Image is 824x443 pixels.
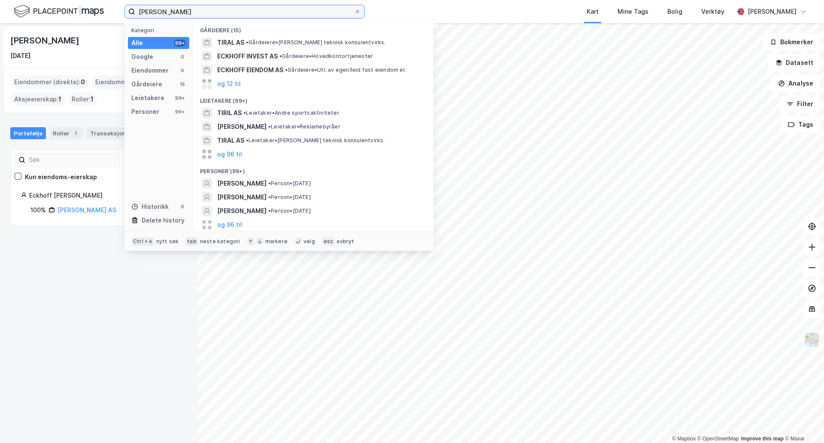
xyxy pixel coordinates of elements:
[336,238,354,245] div: avbryt
[131,38,143,48] div: Alle
[265,238,288,245] div: markere
[156,238,179,245] div: nytt søk
[71,129,80,137] div: 1
[81,77,85,87] span: 0
[246,137,248,144] span: •
[29,190,176,201] div: Eckhoff [PERSON_NAME]
[200,238,240,245] div: neste kategori
[246,137,385,144] span: Leietaker • [PERSON_NAME] teknisk konsulentvirks.
[268,194,311,201] span: Person • [DATE]
[217,37,244,48] span: TIRAL AS
[697,436,739,442] a: OpenStreetMap
[131,27,189,34] div: Kategori
[279,53,373,60] span: Gårdeiere • Hovedkontortjenester
[25,153,119,166] input: Søk
[193,91,433,106] div: Leietakere (99+)
[268,180,271,186] span: •
[322,237,335,246] div: esc
[131,107,159,117] div: Personer
[804,332,820,348] img: Z
[217,79,241,89] button: og 12 til
[618,6,648,17] div: Mine Tags
[87,127,145,139] div: Transaksjoner
[771,75,821,92] button: Analyse
[268,123,340,130] span: Leietaker • Reklamebyråer
[30,205,46,215] div: 100%
[91,94,94,104] span: 1
[131,52,153,62] div: Google
[11,75,88,89] div: Eiendommer (direkte) :
[285,67,406,73] span: Gårdeiere • Utl. av egen/leid fast eiendom el.
[268,208,271,214] span: •
[174,95,186,101] div: 99+
[217,122,267,132] span: [PERSON_NAME]
[58,206,116,214] a: [PERSON_NAME] AS
[768,54,821,71] button: Datasett
[781,402,824,443] div: Kontrollprogram for chat
[781,402,824,443] iframe: Chat Widget
[135,5,354,18] input: Søk på adresse, matrikkel, gårdeiere, leietakere eller personer
[92,75,175,89] div: Eiendommer (Indirekte) :
[217,220,242,230] button: og 96 til
[174,40,186,46] div: 99+
[14,4,104,19] img: logo.f888ab2527a4732fd821a326f86c7f29.svg
[217,135,244,146] span: TIRAL AS
[179,81,186,88] div: 15
[217,206,267,216] span: [PERSON_NAME]
[667,6,682,17] div: Bolig
[131,79,162,89] div: Gårdeiere
[246,39,248,46] span: •
[10,127,46,139] div: Portefølje
[10,51,30,61] div: [DATE]
[68,92,97,106] div: Roller :
[174,108,186,115] div: 99+
[11,92,65,106] div: Aksjeeierskap :
[268,194,271,200] span: •
[763,34,821,51] button: Bokmerker
[142,215,185,226] div: Delete history
[179,67,186,74] div: 0
[131,93,164,103] div: Leietakere
[179,203,186,210] div: 0
[741,436,784,442] a: Improve this map
[268,180,311,187] span: Person • [DATE]
[279,53,282,59] span: •
[217,51,278,61] span: ECKHOFF INVEST AS
[268,208,311,214] span: Person • [DATE]
[10,34,81,47] div: [PERSON_NAME]
[285,67,288,73] span: •
[193,20,433,36] div: Gårdeiere (15)
[243,110,339,116] span: Leietaker • Andre sportsaktiviteter
[217,65,283,75] span: ECKHOFF EIENDOM AS
[217,149,242,159] button: og 96 til
[303,238,315,245] div: velg
[268,123,271,130] span: •
[779,95,821,113] button: Filter
[243,110,246,116] span: •
[131,202,169,212] div: Historikk
[179,53,186,60] div: 0
[58,94,61,104] span: 1
[131,237,154,246] div: Ctrl + k
[246,39,386,46] span: Gårdeiere • [PERSON_NAME] teknisk konsulentvirks.
[49,127,83,139] div: Roller
[781,116,821,133] button: Tags
[701,6,724,17] div: Verktøy
[193,161,433,177] div: Personer (99+)
[25,172,97,182] div: Kun eiendoms-eierskap
[587,6,599,17] div: Kart
[217,178,267,189] span: [PERSON_NAME]
[217,192,267,202] span: [PERSON_NAME]
[672,436,696,442] a: Mapbox
[185,237,198,246] div: tab
[131,65,169,76] div: Eiendommer
[748,6,797,17] div: [PERSON_NAME]
[217,108,242,118] span: TIRIL AS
